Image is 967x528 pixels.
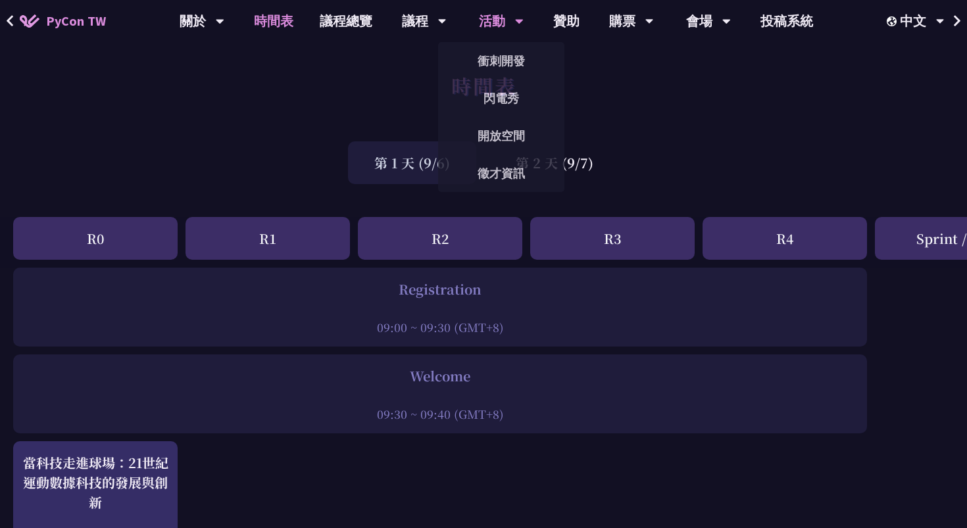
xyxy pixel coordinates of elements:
[438,120,564,151] a: 開放空間
[438,158,564,189] a: 徵才資訊
[20,453,171,512] div: 當科技走進球場：21世紀運動數據科技的發展與創新
[20,319,860,335] div: 09:00 ~ 09:30 (GMT+8)
[438,45,564,76] a: 衝刺開發
[348,141,476,184] div: 第 1 天 (9/6)
[13,217,178,260] div: R0
[530,217,695,260] div: R3
[20,406,860,422] div: 09:30 ~ 09:40 (GMT+8)
[20,366,860,386] div: Welcome
[887,16,900,26] img: Locale Icon
[186,217,350,260] div: R1
[20,279,860,299] div: Registration
[46,11,106,31] span: PyCon TW
[358,217,522,260] div: R2
[20,14,39,28] img: Home icon of PyCon TW 2025
[703,217,867,260] div: R4
[7,5,119,37] a: PyCon TW
[438,83,564,114] a: 閃電秀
